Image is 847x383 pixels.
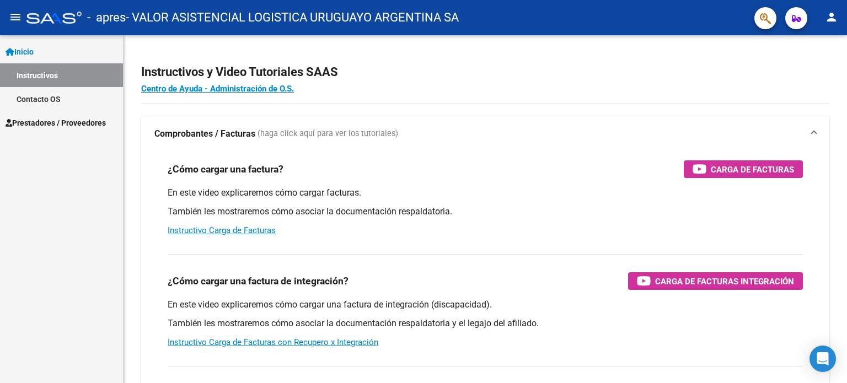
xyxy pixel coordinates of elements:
span: - apres [87,6,126,30]
span: - VALOR ASISTENCIAL LOGISTICA URUGUAYO ARGENTINA SA [126,6,459,30]
strong: Comprobantes / Facturas [154,128,255,140]
h2: Instructivos y Video Tutoriales SAAS [141,62,829,83]
div: Open Intercom Messenger [810,346,836,372]
span: Carga de Facturas [711,163,794,176]
span: Inicio [6,46,34,58]
mat-icon: menu [9,10,22,24]
button: Carga de Facturas Integración [628,272,803,290]
p: En este video explicaremos cómo cargar una factura de integración (discapacidad). [168,299,803,311]
a: Centro de Ayuda - Administración de O.S. [141,84,294,94]
mat-icon: person [825,10,838,24]
p: También les mostraremos cómo asociar la documentación respaldatoria. [168,206,803,218]
h3: ¿Cómo cargar una factura? [168,161,283,177]
span: Carga de Facturas Integración [655,274,794,288]
span: (haga click aquí para ver los tutoriales) [258,128,398,140]
a: Instructivo Carga de Facturas con Recupero x Integración [168,337,378,347]
span: Prestadores / Proveedores [6,117,106,129]
button: Carga de Facturas [684,160,803,178]
p: En este video explicaremos cómo cargar facturas. [168,187,803,199]
mat-expansion-panel-header: Comprobantes / Facturas (haga click aquí para ver los tutoriales) [141,116,829,152]
p: También les mostraremos cómo asociar la documentación respaldatoria y el legajo del afiliado. [168,317,803,330]
a: Instructivo Carga de Facturas [168,225,276,235]
h3: ¿Cómo cargar una factura de integración? [168,273,349,289]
